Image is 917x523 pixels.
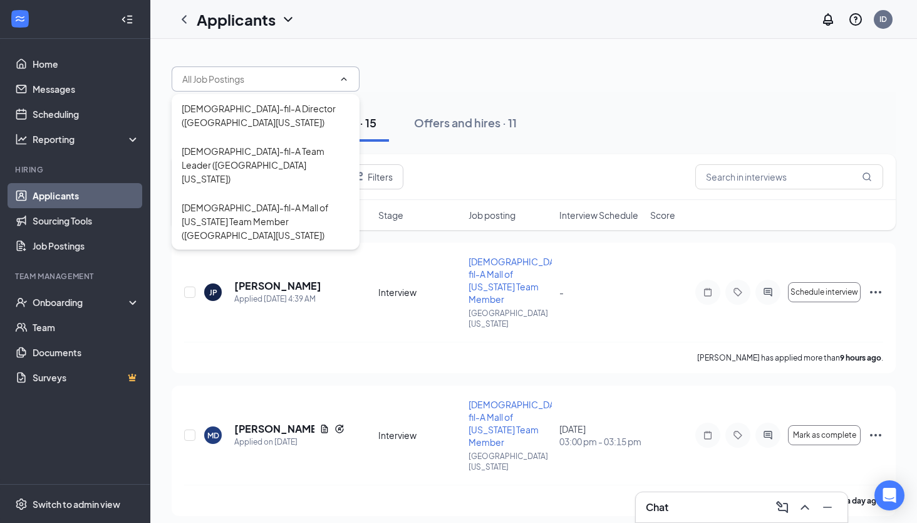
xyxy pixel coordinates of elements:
[281,12,296,27] svg: ChevronDown
[700,430,715,440] svg: Note
[469,399,571,448] span: [DEMOGRAPHIC_DATA]-fil-A Mall of [US_STATE] Team Member
[797,500,812,515] svg: ChevronUp
[775,500,790,515] svg: ComposeMessage
[414,115,517,130] div: Offers and hires · 11
[700,287,715,297] svg: Note
[378,286,462,298] div: Interview
[772,497,792,517] button: ComposeMessage
[378,429,462,441] div: Interview
[730,430,745,440] svg: Tag
[821,12,836,27] svg: Notifications
[846,496,881,505] b: a day ago
[840,353,881,362] b: 9 hours ago
[378,209,403,221] span: Stage
[559,435,643,448] span: 03:00 pm - 03:15 pm
[646,500,668,514] h3: Chat
[33,498,120,510] div: Switch to admin view
[33,340,140,365] a: Documents
[177,12,192,27] svg: ChevronLeft
[182,144,350,186] div: [DEMOGRAPHIC_DATA]-fil-A Team Leader ([GEOGRAPHIC_DATA][US_STATE])
[121,13,133,26] svg: Collapse
[469,209,515,221] span: Job posting
[14,13,26,25] svg: WorkstreamLogo
[33,51,140,77] a: Home
[760,430,775,440] svg: ActiveChat
[234,436,345,448] div: Applied on [DATE]
[695,164,883,189] input: Search in interviews
[795,497,815,517] button: ChevronUp
[793,431,856,440] span: Mark as complete
[15,271,137,282] div: Team Management
[730,287,745,297] svg: Tag
[817,497,837,517] button: Minimize
[197,9,276,30] h1: Applicants
[650,209,675,221] span: Score
[697,352,883,363] p: [PERSON_NAME] has applied more than .
[868,428,883,443] svg: Ellipses
[469,256,571,305] span: [DEMOGRAPHIC_DATA]-fil-A Mall of [US_STATE] Team Member
[879,14,887,24] div: ID
[319,424,329,434] svg: Document
[33,77,140,102] a: Messages
[15,296,28,309] svg: UserCheck
[788,425,861,445] button: Mark as complete
[33,315,140,340] a: Team
[868,285,883,300] svg: Ellipses
[848,12,863,27] svg: QuestionInfo
[339,74,349,84] svg: ChevronUp
[182,102,350,129] div: [DEMOGRAPHIC_DATA]-fil-A Director ([GEOGRAPHIC_DATA][US_STATE])
[820,500,835,515] svg: Minimize
[874,480,904,510] div: Open Intercom Messenger
[33,365,140,390] a: SurveysCrown
[15,498,28,510] svg: Settings
[209,287,217,298] div: JP
[234,422,314,436] h5: [PERSON_NAME]
[469,451,552,472] p: [GEOGRAPHIC_DATA][US_STATE]
[339,164,403,189] button: Filter Filters
[33,208,140,233] a: Sourcing Tools
[790,288,858,297] span: Schedule interview
[559,209,638,221] span: Interview Schedule
[182,72,334,86] input: All Job Postings
[334,424,345,434] svg: Reapply
[207,430,219,441] div: MD
[559,287,564,298] span: -
[182,201,350,242] div: [DEMOGRAPHIC_DATA]-fil-A Mall of [US_STATE] Team Member ([GEOGRAPHIC_DATA][US_STATE])
[33,133,140,145] div: Reporting
[760,287,775,297] svg: ActiveChat
[234,279,321,293] h5: [PERSON_NAME]
[15,164,137,175] div: Hiring
[559,423,643,448] div: [DATE]
[862,172,872,182] svg: MagnifyingGlass
[234,293,321,305] div: Applied [DATE] 4:39 AM
[33,102,140,127] a: Scheduling
[33,296,129,309] div: Onboarding
[788,282,861,302] button: Schedule interview
[33,183,140,208] a: Applicants
[469,308,552,329] p: [GEOGRAPHIC_DATA][US_STATE]
[15,133,28,145] svg: Analysis
[33,233,140,258] a: Job Postings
